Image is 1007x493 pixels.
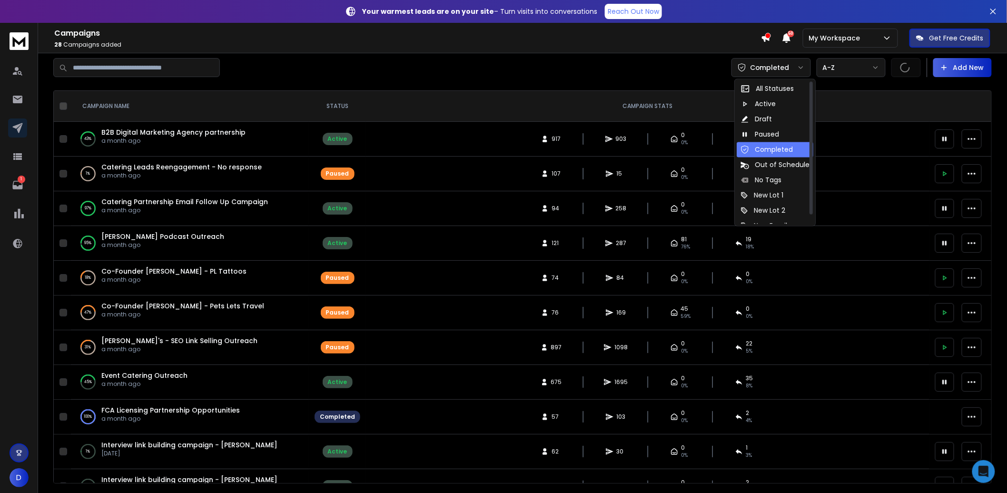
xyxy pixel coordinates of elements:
[85,204,91,213] p: 97 %
[681,417,688,424] span: 0%
[71,365,309,400] td: 45%Event Catering Outreacha month ago
[681,131,685,139] span: 0
[740,176,781,185] div: No Tags
[681,243,690,251] span: 76 %
[54,28,761,39] h1: Campaigns
[71,296,309,330] td: 47%Co-Founder [PERSON_NAME] - Pets Lets Travela month ago
[552,239,561,247] span: 121
[10,468,29,487] button: D
[605,4,662,19] a: Reach Out Now
[101,380,188,388] p: a month ago
[616,135,627,143] span: 903
[681,409,685,417] span: 0
[552,170,561,177] span: 107
[101,415,240,423] p: a month ago
[101,440,277,450] span: Interview link building campaign - [PERSON_NAME]
[71,122,309,157] td: 43%B2B Digital Marketing Agency partnershipa month ago
[54,41,761,49] p: Campaigns added
[54,40,62,49] span: 28
[101,197,268,207] a: Catering Partnership Email Follow Up Campaign
[616,205,627,212] span: 258
[326,344,349,351] div: Paused
[552,274,561,282] span: 74
[614,344,628,351] span: 1098
[101,450,277,457] p: [DATE]
[86,169,90,178] p: 1 %
[101,128,246,137] span: B2B Digital Marketing Agency partnership
[86,447,90,456] p: 1 %
[326,170,349,177] div: Paused
[552,309,561,316] span: 76
[746,347,752,355] span: 5 %
[101,301,264,311] a: Co-Founder [PERSON_NAME] - Pets Lets Travel
[746,444,748,452] span: 1
[552,413,561,421] span: 57
[552,135,561,143] span: 917
[681,444,685,452] span: 0
[71,434,309,469] td: 1%Interview link building campaign - [PERSON_NAME][DATE]
[552,448,561,455] span: 62
[101,276,247,284] p: a month ago
[681,278,688,286] span: 0%
[101,266,247,276] a: Co-Founder [PERSON_NAME] - PL Tattoos
[84,412,92,422] p: 100 %
[309,91,366,122] th: STATUS
[750,63,790,72] p: Completed
[933,58,992,77] button: Add New
[746,452,752,459] span: 3 %
[101,371,188,380] a: Event Catering Outreach
[71,157,309,191] td: 1%Catering Leads Reengagement - No responsea month ago
[681,382,688,390] span: 0%
[362,7,597,16] p: – Turn visits into conversations
[616,239,626,247] span: 287
[746,236,751,243] span: 19
[551,344,562,351] span: 897
[552,205,561,212] span: 94
[101,172,262,179] p: a month ago
[616,170,626,177] span: 15
[740,206,785,216] div: New Lot 2
[320,413,355,421] div: Completed
[746,243,754,251] span: 18 %
[616,413,626,421] span: 103
[681,270,685,278] span: 0
[101,475,277,484] span: Interview link building campaign - [PERSON_NAME]
[681,139,688,147] span: 0%
[328,239,347,247] div: Active
[85,273,91,283] p: 18 %
[809,33,864,43] p: My Workspace
[746,382,752,390] span: 8 %
[681,208,688,216] span: 0%
[328,448,347,455] div: Active
[362,7,494,16] strong: Your warmest leads are on your site
[326,274,349,282] div: Paused
[909,29,990,48] button: Get Free Credits
[85,343,91,352] p: 31 %
[817,58,886,77] button: A-Z
[71,226,309,261] td: 95%[PERSON_NAME] Podcast Outreacha month ago
[740,221,790,231] div: New Emails
[86,482,91,491] p: 5 %
[740,130,779,139] div: Paused
[681,452,688,459] span: 0%
[746,375,753,382] span: 35
[101,232,224,241] a: [PERSON_NAME] Podcast Outreach
[746,340,752,347] span: 22
[101,207,268,214] p: a month ago
[101,345,257,353] p: a month ago
[328,483,347,490] div: Active
[746,479,749,486] span: 2
[552,483,561,490] span: 38
[614,378,628,386] span: 1695
[740,84,794,94] div: All Statuses
[85,238,92,248] p: 95 %
[85,134,92,144] p: 43 %
[328,135,347,143] div: Active
[10,32,29,50] img: logo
